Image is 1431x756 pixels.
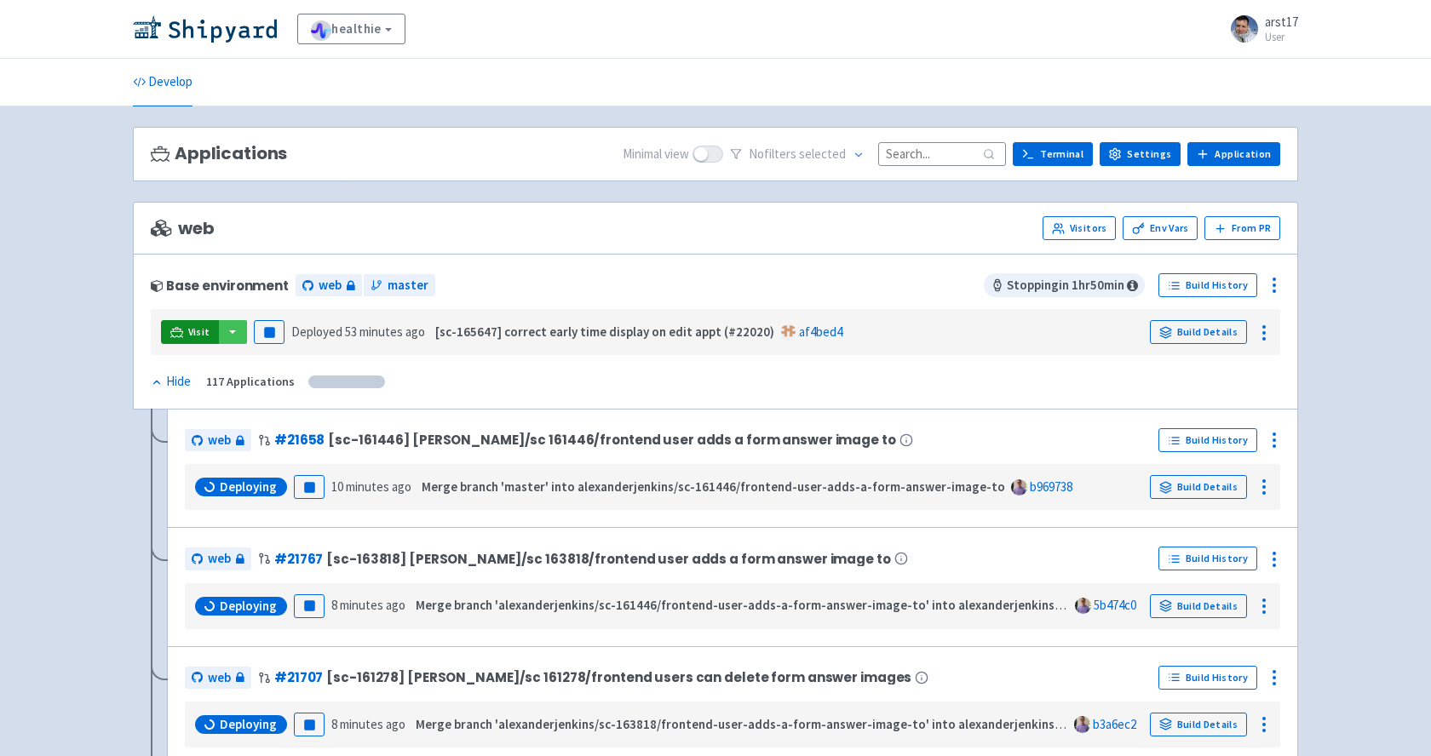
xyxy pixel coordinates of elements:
[984,273,1145,297] span: Stopping in 1 hr 50 min
[151,144,287,163] h3: Applications
[326,670,911,684] span: [sc-161278] [PERSON_NAME]/sc 161278/frontend users can delete form answer images
[296,274,362,297] a: web
[1158,273,1257,297] a: Build History
[151,219,214,238] span: web
[208,431,231,450] span: web
[623,145,689,164] span: Minimal view
[1150,475,1247,499] a: Build Details
[185,547,251,570] a: web
[1158,666,1257,690] a: Build History
[133,59,193,106] a: Develop
[274,431,325,449] a: #21658
[328,432,895,447] span: [sc-161446] [PERSON_NAME]/sc 161446/frontend user adds a form answer image to
[1150,713,1247,736] a: Build Details
[185,429,251,452] a: web
[294,475,325,499] button: Pause
[1100,142,1181,166] a: Settings
[1043,216,1116,240] a: Visitors
[331,716,405,732] time: 8 minutes ago
[1265,31,1298,43] small: User
[220,598,277,615] span: Deploying
[220,478,277,495] span: Deploying
[388,276,428,295] span: master
[294,594,325,618] button: Pause
[294,713,325,736] button: Pause
[206,372,295,392] div: 117 Applications
[1150,594,1247,618] a: Build Details
[345,324,425,340] time: 53 minutes ago
[274,668,323,686] a: #21707
[151,278,289,293] div: Base environment
[220,716,277,733] span: Deploying
[291,324,425,340] span: Deployed
[1187,142,1280,166] a: Application
[1013,142,1093,166] a: Terminal
[133,15,277,43] img: Shipyard logo
[161,320,219,344] a: Visit
[319,276,342,295] span: web
[1158,428,1257,452] a: Build History
[435,324,774,340] strong: [sc-165647] correct early time display on edit appt (#22020)
[151,372,193,392] button: Hide
[799,146,846,162] span: selected
[1030,478,1072,495] a: b969738
[878,142,1006,165] input: Search...
[188,325,210,339] span: Visit
[274,550,323,568] a: #21767
[364,274,435,297] a: master
[416,716,1401,732] strong: Merge branch 'alexanderjenkins/sc-163818/frontend-user-adds-a-form-answer-image-to' into alexande...
[1093,716,1136,732] a: b3a6ec2
[326,552,890,566] span: [sc-163818] [PERSON_NAME]/sc 163818/frontend user adds a form answer image to
[1158,547,1257,570] a: Build History
[799,324,842,340] a: af4bed4
[185,667,251,690] a: web
[331,478,411,495] time: 10 minutes ago
[297,14,405,44] a: healthie
[1123,216,1198,240] a: Env Vars
[331,597,405,613] time: 8 minutes ago
[422,478,1005,495] strong: Merge branch 'master' into alexanderjenkins/sc-161446/frontend-user-adds-a-form-answer-image-to
[151,372,191,392] div: Hide
[1221,15,1298,43] a: arst17 User
[1204,216,1280,240] button: From PR
[254,320,284,344] button: Pause
[1094,597,1136,613] a: 5b474c0
[416,597,1386,613] strong: Merge branch 'alexanderjenkins/sc-161446/frontend-user-adds-a-form-answer-image-to' into alexande...
[1265,14,1298,30] span: arst17
[208,549,231,569] span: web
[1150,320,1247,344] a: Build Details
[208,668,231,688] span: web
[749,145,846,164] span: No filter s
